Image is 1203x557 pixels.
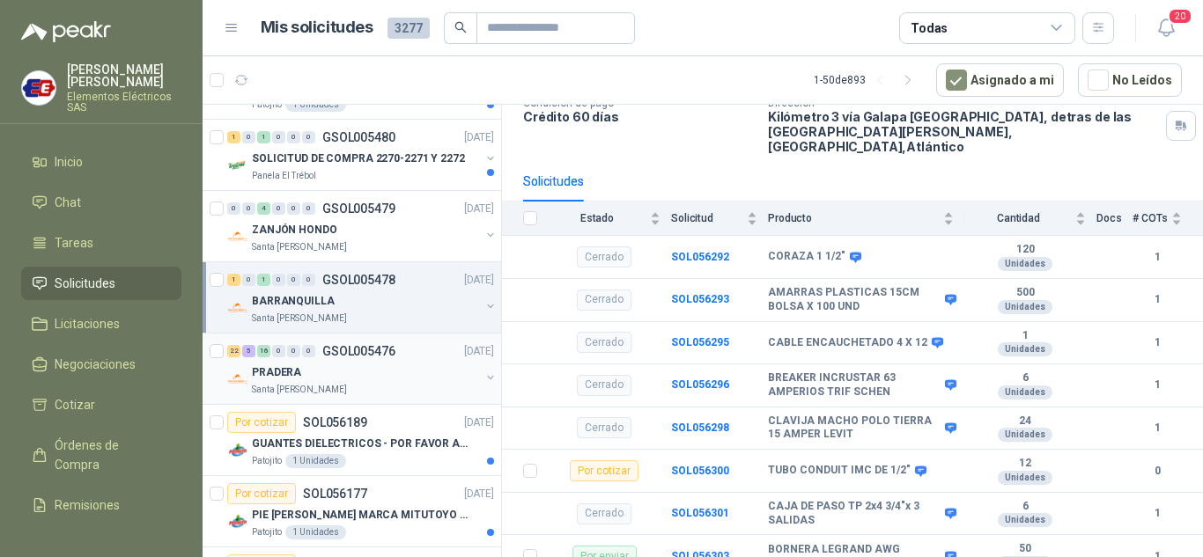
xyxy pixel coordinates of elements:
[577,332,631,353] div: Cerrado
[302,274,315,286] div: 0
[287,202,300,215] div: 0
[964,243,1086,257] b: 120
[285,525,346,539] div: 1 Unidades
[302,131,315,143] div: 0
[911,18,948,38] div: Todas
[1133,420,1182,436] b: 1
[227,202,240,215] div: 0
[671,293,729,305] b: SOL056293
[227,511,248,532] img: Company Logo
[768,286,941,313] b: AMARRAS PLASTICAS 15CM BOLSA X 100 UND
[227,274,240,286] div: 1
[21,488,181,522] a: Remisiones
[671,507,729,519] a: SOL056301
[671,251,729,263] a: SOL056292
[227,369,248,390] img: Company Logo
[227,198,498,254] a: 0 0 4 0 0 0 GSOL005479[DATE] Company LogoZANJÓN HONDOSanta [PERSON_NAME]
[768,414,941,442] b: CLAVIJA MACHO POLO TIERRA 15 AMPER LEVIT
[998,428,1052,442] div: Unidades
[252,293,335,310] p: BARRANQUILLA
[1150,12,1182,44] button: 20
[257,202,270,215] div: 4
[768,371,941,399] b: BREAKER INCRUSTAR 63 AMPERIOS TRIF SCHEN
[548,202,671,236] th: Estado
[21,307,181,341] a: Licitaciones
[998,471,1052,485] div: Unidades
[227,226,248,247] img: Company Logo
[464,272,494,289] p: [DATE]
[454,21,467,33] span: search
[1168,8,1192,25] span: 20
[272,345,285,357] div: 0
[671,378,729,391] b: SOL056296
[21,267,181,300] a: Solicitudes
[814,66,922,94] div: 1 - 50 de 893
[964,329,1086,343] b: 1
[671,465,729,477] b: SOL056300
[227,127,498,183] a: 1 0 1 0 0 0 GSOL005480[DATE] Company LogoSOLICITUD DE COMPRA 2270-2271 Y 2272Panela El Trébol
[252,169,316,183] p: Panela El Trébol
[964,457,1086,471] b: 12
[1133,249,1182,266] b: 1
[570,460,638,481] div: Por cotizar
[768,202,964,236] th: Producto
[1078,63,1182,97] button: No Leídos
[257,131,270,143] div: 1
[964,212,1072,224] span: Cantidad
[67,63,181,88] p: [PERSON_NAME] [PERSON_NAME]
[227,297,248,319] img: Company Logo
[252,383,347,397] p: Santa [PERSON_NAME]
[577,375,631,396] div: Cerrado
[272,274,285,286] div: 0
[768,336,927,350] b: CABLE ENCAUCHETADO 4 X 12
[227,412,296,433] div: Por cotizar
[21,186,181,219] a: Chat
[322,345,395,357] p: GSOL005476
[242,274,255,286] div: 0
[21,429,181,481] a: Órdenes de Compra
[464,201,494,217] p: [DATE]
[55,495,120,515] span: Remisiones
[387,18,430,39] span: 3277
[577,503,631,524] div: Cerrado
[1133,291,1182,308] b: 1
[671,212,743,224] span: Solicitud
[272,202,285,215] div: 0
[227,345,240,357] div: 22
[261,15,373,40] h1: Mis solicitudes
[252,454,282,468] p: Patojito
[1096,202,1133,236] th: Docs
[21,348,181,381] a: Negociaciones
[302,202,315,215] div: 0
[227,269,498,326] a: 1 0 1 0 0 0 GSOL005478[DATE] Company LogoBARRANQUILLASanta [PERSON_NAME]
[242,202,255,215] div: 0
[936,63,1064,97] button: Asignado a mi
[1133,505,1182,522] b: 1
[67,92,181,113] p: Elementos Eléctricos SAS
[1133,377,1182,393] b: 1
[55,152,83,172] span: Inicio
[523,172,584,191] div: Solicitudes
[252,240,347,254] p: Santa [PERSON_NAME]
[322,131,395,143] p: GSOL005480
[768,250,845,264] b: CORAZA 1 1/2"
[252,436,471,452] p: GUANTES DIELECTRICOS - POR FAVOR ADJUNTAR SU FICHA TECNICA
[227,440,248,461] img: Company Logo
[252,311,347,326] p: Santa [PERSON_NAME]
[964,414,1086,429] b: 24
[671,202,768,236] th: Solicitud
[21,145,181,179] a: Inicio
[55,233,93,253] span: Tareas
[671,421,729,434] a: SOL056298
[1133,334,1182,351] b: 1
[464,414,494,431] p: [DATE]
[998,385,1052,399] div: Unidades
[285,454,346,468] div: 1 Unidades
[21,21,111,42] img: Logo peakr
[55,436,165,474] span: Órdenes de Compra
[768,212,940,224] span: Producto
[464,343,494,360] p: [DATE]
[998,300,1052,314] div: Unidades
[964,371,1086,385] b: 6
